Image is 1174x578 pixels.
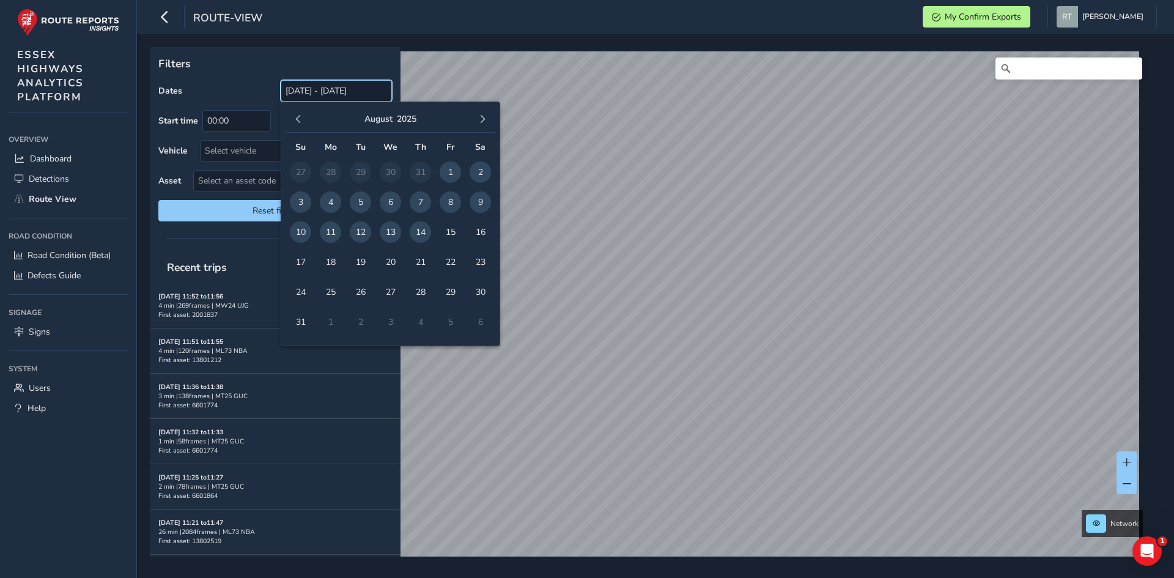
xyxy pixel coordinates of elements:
[158,527,392,536] div: 26 min | 2084 frames | ML73 NBA
[350,221,371,243] span: 12
[945,11,1021,23] span: My Confirm Exports
[320,251,341,273] span: 18
[397,113,416,125] button: 2025
[440,161,461,183] span: 1
[194,171,371,191] span: Select an asset code
[1082,6,1143,28] span: [PERSON_NAME]
[9,378,128,398] a: Users
[158,251,235,283] span: Recent trips
[158,382,223,391] strong: [DATE] 11:36 to 11:38
[201,141,371,161] div: Select vehicle
[158,536,221,546] span: First asset: 13802519
[1057,6,1148,28] button: [PERSON_NAME]
[364,113,393,125] button: August
[350,281,371,303] span: 26
[28,250,111,261] span: Road Condition (Beta)
[320,191,341,213] span: 4
[9,322,128,342] a: Signs
[470,281,491,303] span: 30
[158,292,223,301] strong: [DATE] 11:52 to 11:56
[29,173,69,185] span: Detections
[9,245,128,265] a: Road Condition (Beta)
[158,482,392,491] div: 2 min | 78 frames | MT25 GUC
[1110,519,1139,528] span: Network
[158,301,392,310] div: 4 min | 269 frames | MW24 UJG
[28,402,46,414] span: Help
[380,251,401,273] span: 20
[158,428,223,437] strong: [DATE] 11:32 to 11:33
[290,251,311,273] span: 17
[154,51,1139,571] canvas: Map
[9,169,128,189] a: Detections
[158,473,223,482] strong: [DATE] 11:25 to 11:27
[9,130,128,149] div: Overview
[470,191,491,213] span: 9
[9,227,128,245] div: Road Condition
[9,149,128,169] a: Dashboard
[1157,536,1167,546] span: 1
[290,281,311,303] span: 24
[158,355,221,365] span: First asset: 13801212
[158,310,218,319] span: First asset: 2001837
[440,191,461,213] span: 8
[158,437,392,446] div: 1 min | 58 frames | MT25 GUC
[470,251,491,273] span: 23
[440,251,461,273] span: 22
[158,85,182,97] label: Dates
[17,48,84,104] span: ESSEX HIGHWAYS ANALYTICS PLATFORM
[1132,536,1162,566] iframe: Intercom live chat
[28,270,81,281] span: Defects Guide
[29,382,51,394] span: Users
[158,200,392,221] button: Reset filters
[9,360,128,378] div: System
[17,9,119,36] img: rr logo
[415,141,426,153] span: Th
[193,10,262,28] span: route-view
[410,281,431,303] span: 28
[295,141,306,153] span: Su
[475,141,485,153] span: Sa
[9,303,128,322] div: Signage
[290,191,311,213] span: 3
[320,281,341,303] span: 25
[470,221,491,243] span: 16
[168,205,383,217] span: Reset filters
[158,491,218,500] span: First asset: 6601864
[158,401,218,410] span: First asset: 6601774
[383,141,397,153] span: We
[9,265,128,286] a: Defects Guide
[1057,6,1078,28] img: diamond-layout
[158,391,392,401] div: 3 min | 138 frames | MT25 GUC
[29,193,76,205] span: Route View
[410,251,431,273] span: 21
[380,221,401,243] span: 13
[440,281,461,303] span: 29
[380,191,401,213] span: 6
[410,221,431,243] span: 14
[320,221,341,243] span: 11
[356,141,366,153] span: Tu
[158,56,392,72] p: Filters
[158,446,218,455] span: First asset: 6601774
[380,281,401,303] span: 27
[446,141,454,153] span: Fr
[923,6,1030,28] button: My Confirm Exports
[9,189,128,209] a: Route View
[9,398,128,418] a: Help
[410,191,431,213] span: 7
[350,251,371,273] span: 19
[290,311,311,333] span: 31
[325,141,337,153] span: Mo
[158,346,392,355] div: 4 min | 120 frames | ML73 NBA
[290,221,311,243] span: 10
[158,145,188,157] label: Vehicle
[158,115,198,127] label: Start time
[470,161,491,183] span: 2
[995,57,1142,80] input: Search
[440,221,461,243] span: 15
[158,175,181,187] label: Asset
[158,518,223,527] strong: [DATE] 11:21 to 11:47
[30,153,72,165] span: Dashboard
[158,337,223,346] strong: [DATE] 11:51 to 11:55
[29,326,50,338] span: Signs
